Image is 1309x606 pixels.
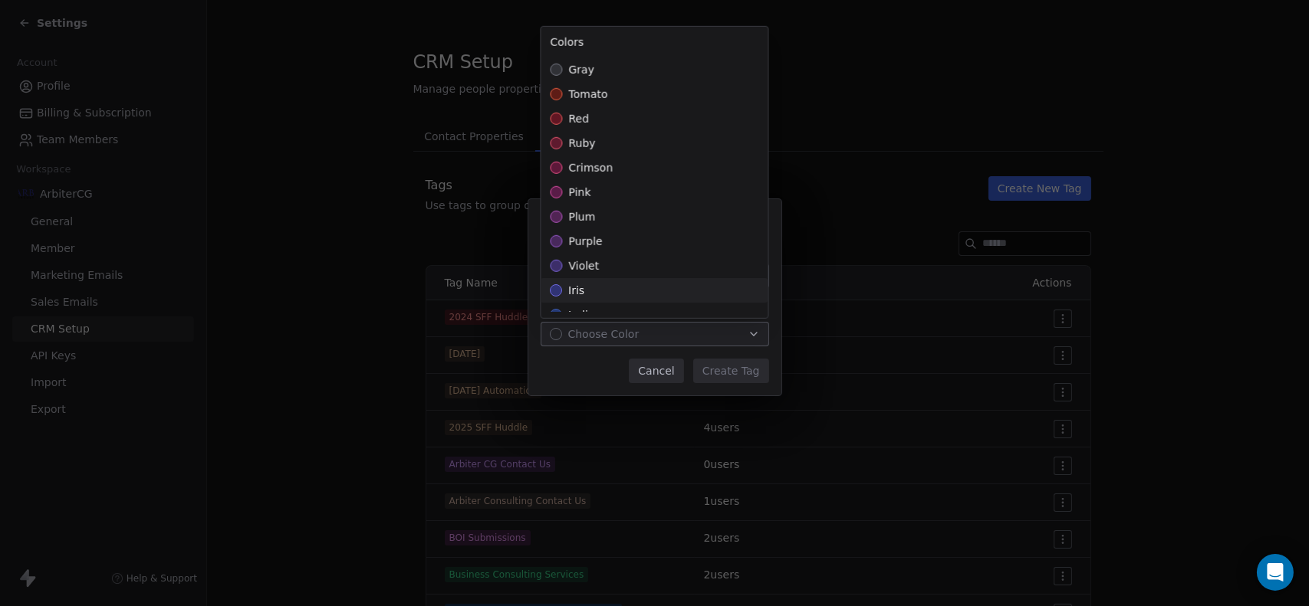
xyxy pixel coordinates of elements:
span: Colors [550,36,584,48]
span: iris [568,283,584,298]
span: pink [568,185,590,200]
span: tomato [568,87,607,102]
span: gray [568,62,594,77]
span: plum [568,209,595,224]
span: crimson [568,160,613,175]
span: ruby [568,136,595,151]
span: purple [568,234,602,249]
span: red [568,111,589,126]
span: indigo [568,307,601,323]
span: violet [568,258,599,274]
